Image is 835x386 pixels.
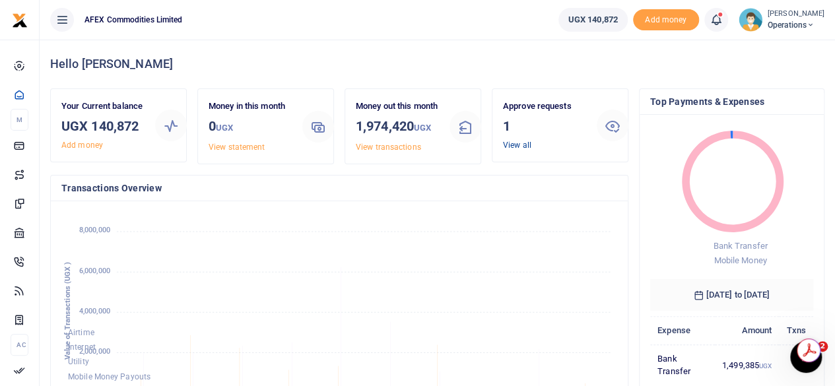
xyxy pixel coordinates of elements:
[633,9,699,31] span: Add money
[779,316,813,344] th: Txns
[650,344,715,385] td: Bank Transfer
[759,362,772,370] small: UGX
[715,316,780,344] th: Amount
[61,181,617,195] h4: Transactions Overview
[79,226,110,235] tspan: 8,000,000
[209,100,292,113] p: Money in this month
[503,116,586,136] h3: 1
[216,123,233,133] small: UGX
[414,123,431,133] small: UGX
[768,9,824,20] small: [PERSON_NAME]
[356,116,439,138] h3: 1,974,420
[356,100,439,113] p: Money out this month
[63,262,72,360] text: Value of Transactions (UGX )
[790,341,822,373] iframe: Intercom live chat
[68,342,96,352] span: Internet
[779,344,813,385] td: 2
[209,116,292,138] h3: 0
[739,8,824,32] a: profile-user [PERSON_NAME] Operations
[558,8,628,32] a: UGX 140,872
[768,19,824,31] span: Operations
[11,109,28,131] li: M
[714,255,766,265] span: Mobile Money
[79,307,110,315] tspan: 4,000,000
[61,116,145,136] h3: UGX 140,872
[356,143,421,152] a: View transactions
[12,15,28,24] a: logo-small logo-large logo-large
[79,347,110,356] tspan: 2,000,000
[650,316,715,344] th: Expense
[715,344,780,385] td: 1,499,385
[61,100,145,113] p: Your Current balance
[68,328,94,337] span: Airtime
[633,9,699,31] li: Toup your wallet
[650,279,813,311] h6: [DATE] to [DATE]
[503,100,586,113] p: Approve requests
[650,94,813,109] h4: Top Payments & Expenses
[568,13,618,26] span: UGX 140,872
[68,372,150,381] span: Mobile Money Payouts
[61,141,103,150] a: Add money
[68,358,89,367] span: Utility
[739,8,762,32] img: profile-user
[553,8,633,32] li: Wallet ballance
[713,241,767,251] span: Bank Transfer
[12,13,28,28] img: logo-small
[50,57,824,71] h4: Hello [PERSON_NAME]
[79,267,110,275] tspan: 6,000,000
[11,334,28,356] li: Ac
[503,141,531,150] a: View all
[209,143,265,152] a: View statement
[79,14,187,26] span: AFEX Commodities Limited
[633,14,699,24] a: Add money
